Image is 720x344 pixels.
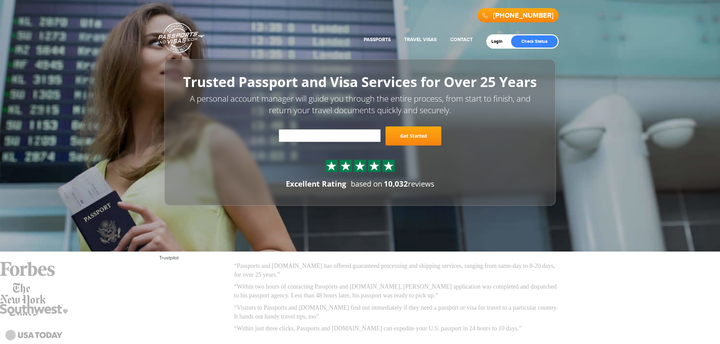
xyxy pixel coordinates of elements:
p: “Within just three clicks, Passports and [DOMAIN_NAME] can expedite your U.S. passport in 24 hour... [234,324,561,333]
img: Sprite St [383,161,394,171]
a: Get Started [386,126,441,145]
span: based on [351,178,382,189]
a: Check Status [511,35,558,48]
img: Sprite St [326,161,337,171]
p: “Passports and [DOMAIN_NAME] has offered guaranteed processing and shipping services, ranging fro... [234,262,561,279]
p: “Within two hours of contacting Passports and [DOMAIN_NAME], [PERSON_NAME] application was comple... [234,282,561,300]
a: Login [491,39,507,44]
a: Travel Visas [404,37,437,42]
p: “Visitors to Passports and [DOMAIN_NAME] find out immediately if they need a passport or visa for... [234,304,561,321]
a: Passports & [DOMAIN_NAME] [156,22,204,53]
a: [PHONE_NUMBER] [493,12,554,20]
img: Sprite St [341,161,351,171]
a: Trustpilot [159,255,179,261]
p: A personal account manager will guide you through the entire process, from start to finish, and r... [180,93,540,116]
img: Sprite St [369,161,379,171]
strong: 10,032 [384,178,408,189]
span: reviews [384,178,434,189]
a: Contact [450,37,473,42]
img: Sprite St [355,161,365,171]
div: Excellent Rating [286,178,346,189]
a: Passports [364,37,391,42]
h1: Trusted Passport and Visa Services for Over 25 Years [180,74,540,89]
